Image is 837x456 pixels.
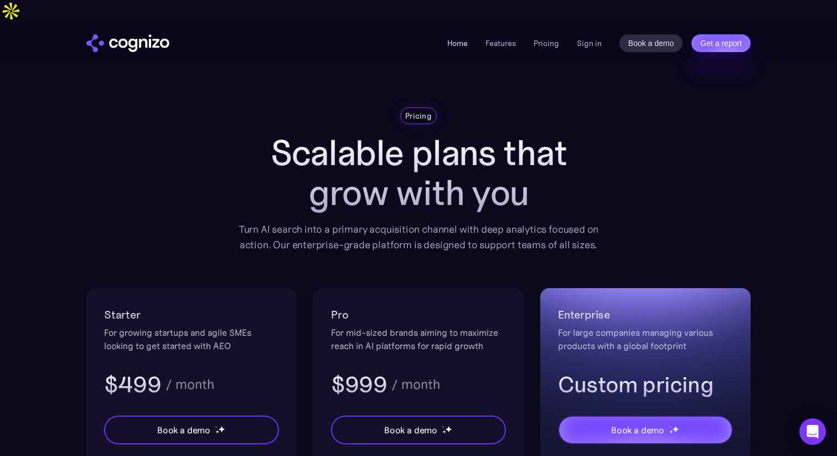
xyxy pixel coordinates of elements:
a: Sign in [577,37,602,50]
img: star [215,430,219,434]
h3: Custom pricing [558,370,733,399]
img: star [215,426,217,428]
div: Pricing [405,110,432,121]
div: Book a demo [157,423,210,437]
h2: Pro [331,306,506,324]
img: star [445,426,452,433]
h3: $999 [331,370,387,399]
a: home [86,34,169,52]
a: Book a demostarstarstar [104,416,279,444]
h1: Scalable plans that grow with you [230,133,607,213]
div: / month [391,378,440,391]
a: Pricing [534,38,559,48]
img: star [672,426,679,433]
a: Book a demo [619,34,683,52]
img: star [442,426,444,428]
a: Book a demostarstarstar [331,416,506,444]
div: / month [166,378,214,391]
div: For growing startups and agile SMEs looking to get started with AEO [104,326,279,352]
img: cognizo logo [86,34,169,52]
a: Get a report [691,34,751,52]
div: Book a demo [384,423,437,437]
div: For mid-sized brands aiming to maximize reach in AI platforms for rapid growth [331,326,506,352]
a: Features [485,38,516,48]
div: Turn AI search into a primary acquisition channel with deep analytics focused on action. Our ente... [230,222,607,253]
img: star [669,426,671,428]
a: Book a demostarstarstar [558,416,733,444]
div: Book a demo [611,423,664,437]
a: Home [447,38,468,48]
h3: $499 [104,370,161,399]
div: Open Intercom Messenger [799,418,826,445]
img: star [669,430,673,434]
div: For large companies managing various products with a global footprint [558,326,733,352]
h2: Starter [104,306,279,324]
h2: Enterprise [558,306,733,324]
img: star [442,430,446,434]
img: star [218,426,225,433]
